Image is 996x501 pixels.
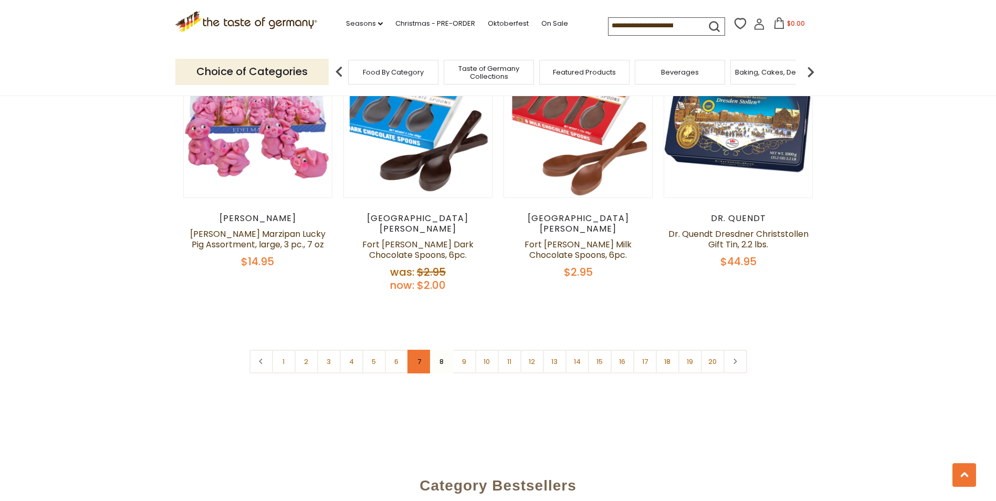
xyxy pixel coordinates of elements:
[390,265,414,279] label: Was:
[701,350,725,373] a: 20
[498,350,521,373] a: 11
[668,228,809,250] a: Dr. Quendt Dresdner Christstollen Gift Tin, 2.2 lbs.
[417,265,446,279] span: $2.95
[241,254,274,269] span: $14.95
[395,18,475,29] a: Christmas - PRE-ORDER
[362,238,474,261] a: Fort [PERSON_NAME] Dark Chocolate Spoons, 6pc.
[720,254,757,269] span: $44.95
[343,213,493,234] div: [GEOGRAPHIC_DATA][PERSON_NAME]
[678,350,702,373] a: 19
[787,19,805,28] span: $0.00
[190,228,326,250] a: [PERSON_NAME] Marzipan Lucky Pig Assortment, large, 3 pc., 7 oz
[447,65,531,80] a: Taste of Germany Collections
[611,350,634,373] a: 16
[346,18,383,29] a: Seasons
[504,213,653,234] div: [GEOGRAPHIC_DATA][PERSON_NAME]
[340,350,363,373] a: 4
[362,350,386,373] a: 5
[475,350,499,373] a: 10
[800,61,821,82] img: next arrow
[488,18,529,29] a: Oktoberfest
[175,59,329,85] p: Choice of Categories
[363,68,424,76] a: Food By Category
[656,350,679,373] a: 18
[541,18,568,29] a: On Sale
[385,350,408,373] a: 6
[453,350,476,373] a: 9
[184,49,332,197] img: Funsch Marzipan Lucky Pig Assortment, large, 3 pc., 7 oz
[272,350,296,373] a: 1
[183,213,333,224] div: [PERSON_NAME]
[407,350,431,373] a: 7
[504,49,653,197] img: Fort Knox Milk Chocolate Spoons, 6pc.
[564,265,593,279] span: $2.95
[767,17,812,33] button: $0.00
[317,350,341,373] a: 3
[735,68,816,76] a: Baking, Cakes, Desserts
[553,68,616,76] a: Featured Products
[664,49,813,197] img: Dr. Quendt Dresdner Christstollen Gift Tin, 2.2 lbs.
[664,213,813,224] div: Dr. Quendt
[633,350,657,373] a: 17
[344,49,492,197] img: Fort Knox Dark Chocolate Spoons, 6pc.
[329,61,350,82] img: previous arrow
[417,278,446,293] span: $2.00
[520,350,544,373] a: 12
[588,350,612,373] a: 15
[295,350,318,373] a: 2
[543,350,567,373] a: 13
[525,238,632,261] a: Fort [PERSON_NAME] Milk Chocolate Spoons, 6pc.
[390,278,414,293] label: Now:
[565,350,589,373] a: 14
[661,68,699,76] a: Beverages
